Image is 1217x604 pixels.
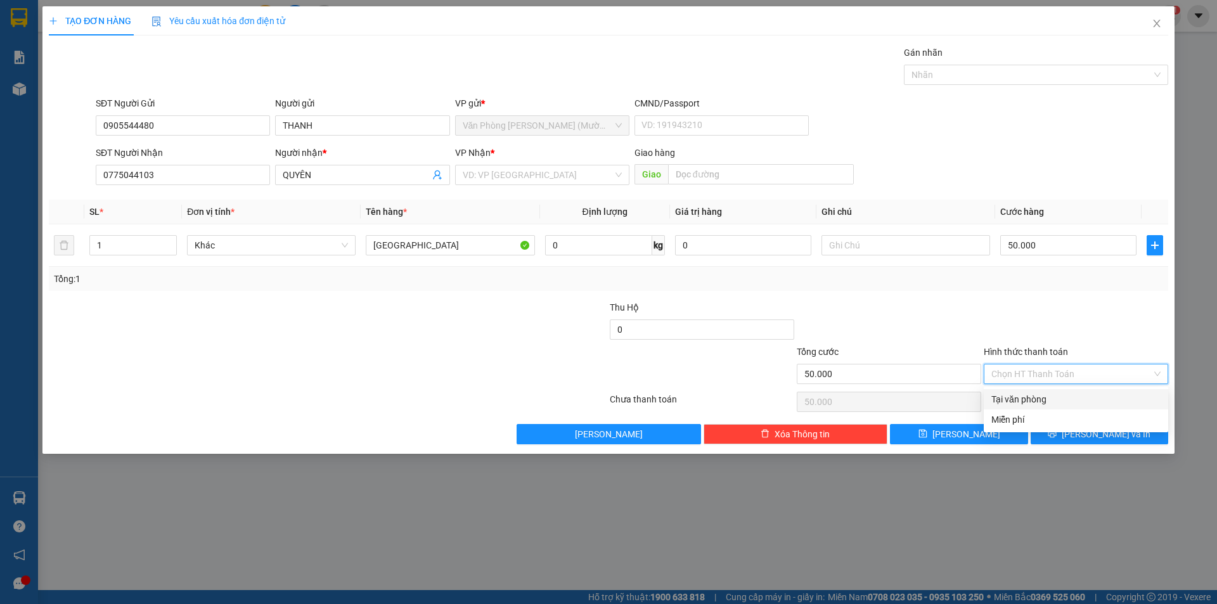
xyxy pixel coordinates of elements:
[610,302,639,312] span: Thu Hộ
[16,16,79,79] img: logo.jpg
[761,429,769,439] span: delete
[821,235,990,255] input: Ghi Chú
[49,16,131,26] span: TẠO ĐƠN HÀNG
[1139,6,1175,42] button: Close
[583,207,628,217] span: Định lượng
[991,413,1161,427] div: Miễn phí
[634,148,675,158] span: Giao hàng
[366,235,534,255] input: VD: Bàn, Ghế
[675,207,722,217] span: Giá trị hàng
[890,424,1027,444] button: save[PERSON_NAME]
[151,16,162,27] img: icon
[366,207,407,217] span: Tên hàng
[984,347,1068,357] label: Hình thức thanh toán
[918,429,927,439] span: save
[634,96,809,110] div: CMND/Passport
[1147,240,1162,250] span: plus
[816,200,995,224] th: Ghi chú
[634,164,668,184] span: Giao
[54,235,74,255] button: delete
[275,146,449,160] div: Người nhận
[652,235,665,255] span: kg
[797,347,839,357] span: Tổng cước
[195,236,348,255] span: Khác
[1147,235,1163,255] button: plus
[145,48,212,58] b: [DOMAIN_NAME]
[575,427,643,441] span: [PERSON_NAME]
[704,424,888,444] button: deleteXóa Thông tin
[675,235,811,255] input: 0
[1062,427,1150,441] span: [PERSON_NAME] và In
[96,96,270,110] div: SĐT Người Gửi
[455,148,491,158] span: VP Nhận
[1031,424,1168,444] button: printer[PERSON_NAME] và In
[1048,429,1057,439] span: printer
[89,207,100,217] span: SL
[1152,18,1162,29] span: close
[904,48,943,58] label: Gán nhãn
[775,427,830,441] span: Xóa Thông tin
[608,392,795,414] div: Chưa thanh toán
[463,116,622,135] span: Văn Phòng Trần Phú (Mường Thanh)
[991,392,1161,406] div: Tại văn phòng
[54,272,470,286] div: Tổng: 1
[96,146,270,160] div: SĐT Người Nhận
[187,207,235,217] span: Đơn vị tính
[1000,207,1044,217] span: Cước hàng
[103,18,143,100] b: BIÊN NHẬN GỬI HÀNG
[455,96,629,110] div: VP gửi
[151,16,285,26] span: Yêu cầu xuất hóa đơn điện tử
[176,16,206,46] img: logo.jpg
[49,16,58,25] span: plus
[145,60,212,76] li: (c) 2017
[275,96,449,110] div: Người gửi
[517,424,701,444] button: [PERSON_NAME]
[932,427,1000,441] span: [PERSON_NAME]
[668,164,854,184] input: Dọc đường
[432,170,442,180] span: user-add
